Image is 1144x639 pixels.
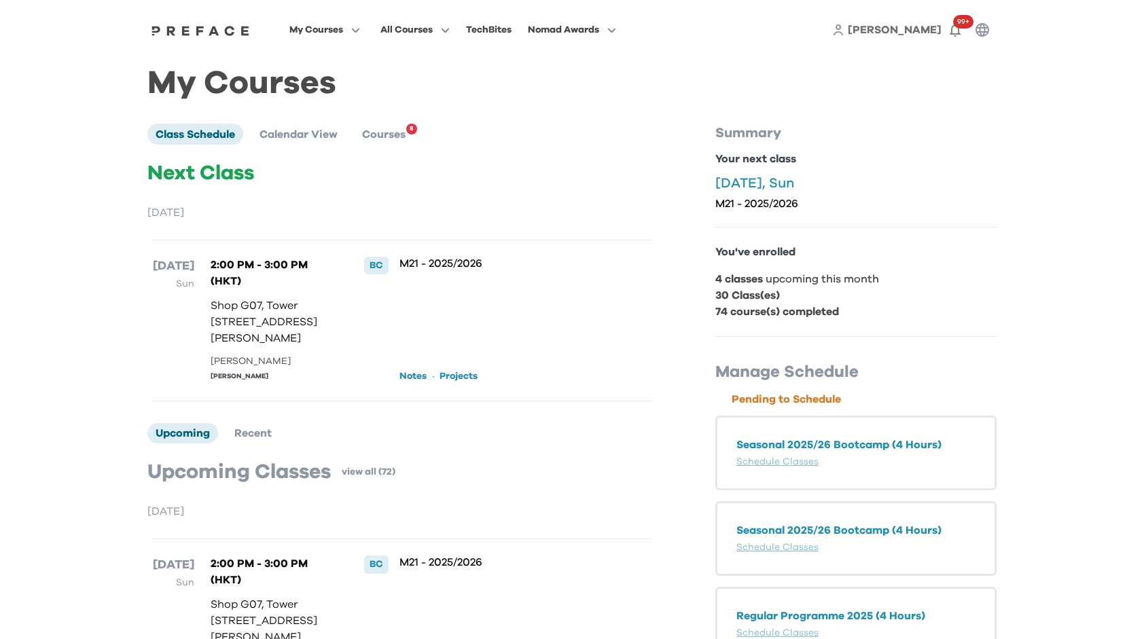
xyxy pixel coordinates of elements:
[362,129,406,140] span: Courses
[234,428,272,439] span: Recent
[736,543,819,552] a: Schedule Classes
[715,175,997,191] p: [DATE], Sun
[156,428,210,439] span: Upcoming
[736,437,976,453] p: Seasonal 2025/26 Bootcamp (4 Hours)
[736,608,976,624] p: Regular Programme 2025 (4 Hours)
[211,257,336,289] p: 2:00 PM - 3:00 PM (HKT)
[364,257,389,274] div: BC
[736,522,976,538] p: Seasonal 2025/26 Bootcamp (4 Hours)
[153,276,194,292] p: Sun
[211,354,336,369] div: [PERSON_NAME]
[147,503,658,519] p: [DATE]
[715,306,839,317] b: 74 course(s) completed
[848,22,942,38] a: [PERSON_NAME]
[715,274,763,285] b: 4 classes
[211,555,336,588] p: 2:00 PM - 3:00 PM (HKT)
[399,555,608,569] p: M21 - 2025/2026
[211,297,336,346] p: Shop G07, Tower [STREET_ADDRESS][PERSON_NAME]
[156,129,235,140] span: Class Schedule
[953,15,973,29] span: 99+
[715,151,997,167] p: Your next class
[715,271,997,287] p: upcoming this month
[147,460,331,484] p: Upcoming Classes
[285,21,364,39] button: My Courses
[260,129,338,140] span: Calendar View
[440,369,478,383] a: Projects
[147,161,658,185] p: Next Class
[432,368,434,384] p: ·
[376,21,454,39] button: All Courses
[466,22,512,38] div: TechBites
[524,21,620,39] button: Nomad Awards
[399,257,608,270] p: M21 - 2025/2026
[211,371,336,382] div: [PERSON_NAME]
[380,22,433,38] span: All Courses
[148,25,253,36] img: Preface Logo
[364,555,389,573] div: BC
[715,124,997,143] p: Summary
[153,257,194,276] p: [DATE]
[528,22,599,38] span: Nomad Awards
[289,22,343,38] span: My Courses
[715,290,780,301] b: 30 Class(es)
[153,555,194,574] p: [DATE]
[399,369,427,383] a: Notes
[715,197,997,211] p: M21 - 2025/2026
[732,391,997,407] p: Pending to Schedule
[942,16,969,43] button: 99+
[342,465,395,479] a: view all (72)
[736,457,819,467] a: Schedule Classes
[848,24,942,35] span: [PERSON_NAME]
[715,361,997,383] p: Manage Schedule
[736,628,819,638] a: Schedule Classes
[148,24,253,35] a: Preface Logo
[147,204,658,221] p: [DATE]
[410,121,413,137] span: 8
[715,244,997,260] p: You've enrolled
[153,574,194,591] p: Sun
[147,76,997,91] h1: My Courses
